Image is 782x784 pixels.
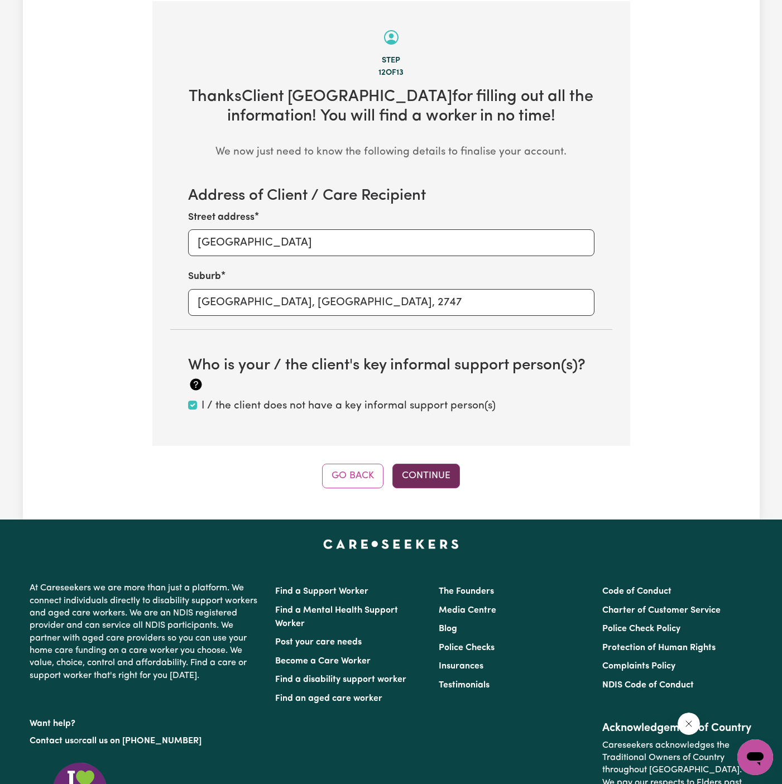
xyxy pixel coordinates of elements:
p: At Careseekers we are more than just a platform. We connect individuals directly to disability su... [30,578,262,686]
h2: Acknowledgement of Country [602,722,752,735]
a: Complaints Policy [602,662,675,671]
input: e.g. North Bondi, New South Wales [188,289,594,316]
a: Find an aged care worker [275,694,382,703]
a: Police Checks [439,643,495,652]
label: I / the client does not have a key informal support person(s) [202,398,496,415]
a: Code of Conduct [602,587,671,596]
label: Street address [188,210,255,225]
a: The Founders [439,587,494,596]
a: call us on [PHONE_NUMBER] [82,737,202,745]
h2: Thanks Client [GEOGRAPHIC_DATA] for filling out all the information! You will find a worker in no... [170,88,612,126]
a: Find a Support Worker [275,587,368,596]
button: Go Back [322,464,383,488]
button: Continue [392,464,460,488]
iframe: Close message [678,713,700,735]
a: Police Check Policy [602,624,680,633]
p: or [30,730,262,752]
a: Post your care needs [275,638,362,647]
a: Insurances [439,662,483,671]
h1: Address of Client / Care Recipient [188,187,594,206]
h1: Who is your / the client's key informal support person(s)? [188,357,594,394]
input: e.g. 24/29, Victoria St. [188,229,594,256]
a: NDIS Code of Conduct [602,681,694,690]
a: Become a Care Worker [275,657,371,666]
p: We now just need to know the following details to finalise your account. [170,145,612,161]
a: Contact us [30,737,74,745]
a: Find a Mental Health Support Worker [275,606,398,628]
div: Step [170,55,612,67]
a: Find a disability support worker [275,675,406,684]
label: Suburb [188,270,221,284]
a: Protection of Human Rights [602,643,716,652]
a: Charter of Customer Service [602,606,721,615]
a: Media Centre [439,606,496,615]
a: Testimonials [439,681,490,690]
a: Careseekers home page [323,540,459,549]
a: Blog [439,624,457,633]
p: Want help? [30,713,262,730]
div: 12 of 13 [170,67,612,79]
iframe: Button to launch messaging window [737,739,773,775]
span: Need any help? [7,8,68,17]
